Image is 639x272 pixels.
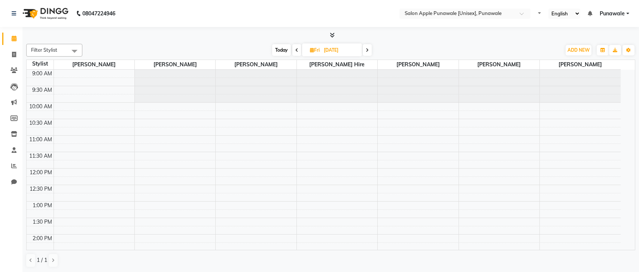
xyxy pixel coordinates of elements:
[54,60,134,69] span: [PERSON_NAME]
[82,3,115,24] b: 08047224946
[600,10,625,18] span: Punawale
[566,45,591,55] button: ADD NEW
[135,60,215,69] span: [PERSON_NAME]
[28,136,54,143] div: 11:00 AM
[31,218,54,226] div: 1:30 PM
[297,60,377,69] span: [PERSON_NAME] Hire
[27,60,54,68] div: Stylist
[378,60,458,69] span: [PERSON_NAME]
[31,235,54,242] div: 2:00 PM
[28,169,54,176] div: 12:00 PM
[28,103,54,111] div: 10:00 AM
[31,202,54,209] div: 1:00 PM
[216,60,296,69] span: [PERSON_NAME]
[322,45,359,56] input: 2025-09-05
[28,185,54,193] div: 12:30 PM
[540,60,621,69] span: [PERSON_NAME]
[31,47,57,53] span: Filter Stylist
[28,119,54,127] div: 10:30 AM
[459,60,539,69] span: [PERSON_NAME]
[19,3,70,24] img: logo
[31,86,54,94] div: 9:30 AM
[37,256,47,264] span: 1 / 1
[28,152,54,160] div: 11:30 AM
[31,70,54,78] div: 9:00 AM
[272,44,291,56] span: Today
[568,47,590,53] span: ADD NEW
[308,47,322,53] span: Fri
